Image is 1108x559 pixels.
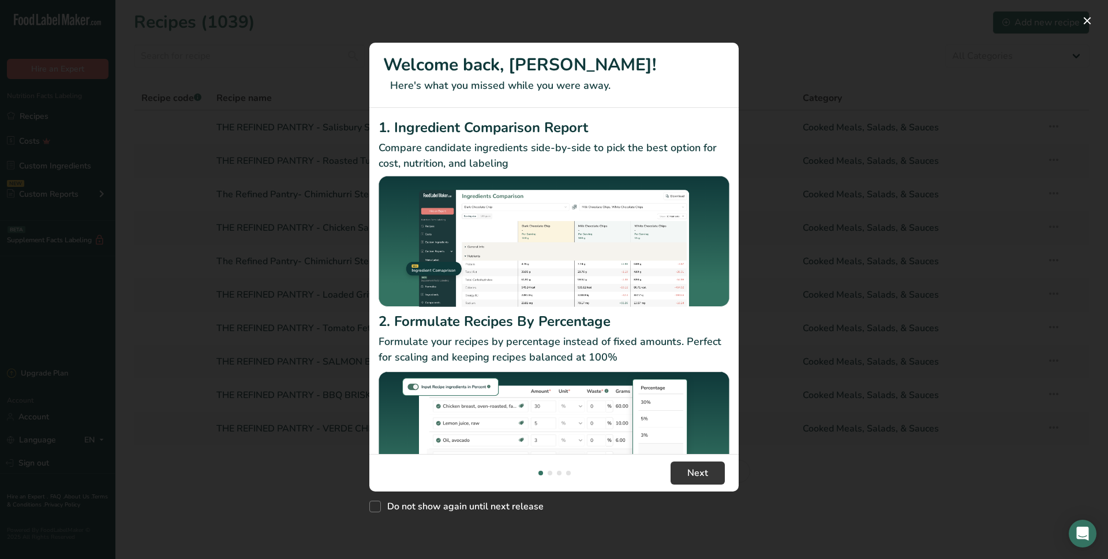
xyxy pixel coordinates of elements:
[383,78,725,93] p: Here's what you missed while you were away.
[379,117,729,138] h2: 1. Ingredient Comparison Report
[1069,520,1096,547] div: Open Intercom Messenger
[379,140,729,171] p: Compare candidate ingredients side-by-side to pick the best option for cost, nutrition, and labeling
[379,334,729,365] p: Formulate your recipes by percentage instead of fixed amounts. Perfect for scaling and keeping re...
[379,176,729,307] img: Ingredient Comparison Report
[671,462,725,485] button: Next
[379,370,729,509] img: Formulate Recipes By Percentage
[383,52,725,78] h1: Welcome back, [PERSON_NAME]!
[379,311,729,332] h2: 2. Formulate Recipes By Percentage
[687,466,708,480] span: Next
[381,501,544,512] span: Do not show again until next release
